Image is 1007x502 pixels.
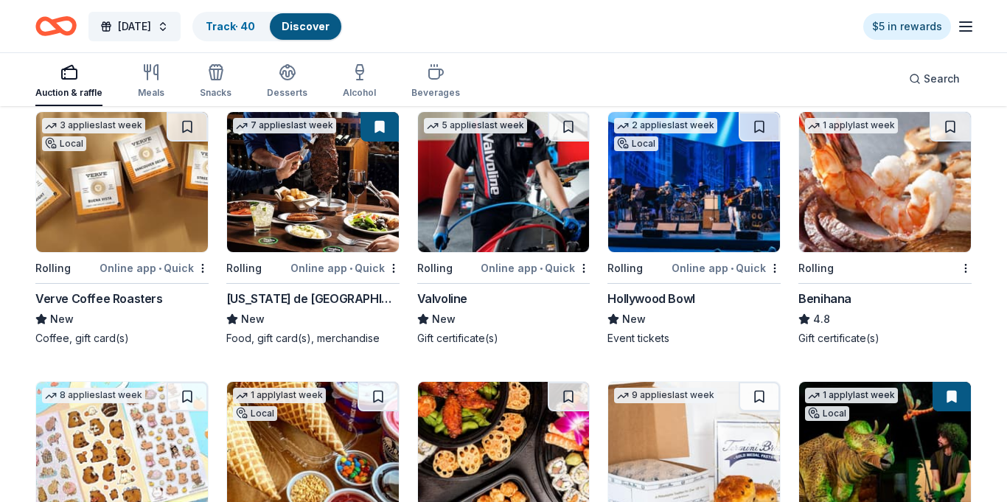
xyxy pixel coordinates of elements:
span: New [50,310,74,328]
div: Coffee, gift card(s) [35,331,209,346]
div: Meals [138,87,164,99]
span: New [622,310,646,328]
img: Image for Benihana [799,112,971,252]
button: Meals [138,57,164,106]
button: Desserts [267,57,307,106]
button: Snacks [200,57,231,106]
a: Image for Valvoline5 applieslast weekRollingOnline app•QuickValvolineNewGift certificate(s) [417,111,590,346]
div: Local [42,136,86,151]
a: Image for Hollywood Bowl2 applieslast weekLocalRollingOnline app•QuickHollywood BowlNewEvent tickets [607,111,781,346]
div: Local [614,136,658,151]
div: Benihana [798,290,851,307]
div: 2 applies last week [614,118,717,133]
div: Gift certificate(s) [417,331,590,346]
button: Search [897,64,972,94]
div: 7 applies last week [233,118,336,133]
a: Image for Verve Coffee Roasters3 applieslast weekLocalRollingOnline app•QuickVerve Coffee Roaster... [35,111,209,346]
button: Beverages [411,57,460,106]
img: Image for Verve Coffee Roasters [36,112,208,252]
a: Home [35,9,77,43]
span: • [540,262,543,274]
div: Local [233,406,277,421]
img: Image for Texas de Brazil [227,112,399,252]
div: Online app Quick [481,259,590,277]
div: Rolling [798,259,834,277]
div: Alcohol [343,87,376,99]
div: Gift certificate(s) [798,331,972,346]
div: 8 applies last week [42,388,145,403]
div: 5 applies last week [424,118,527,133]
span: New [432,310,456,328]
span: • [349,262,352,274]
div: Event tickets [607,331,781,346]
a: Track· 40 [206,20,255,32]
span: 4.8 [813,310,830,328]
div: Rolling [35,259,71,277]
div: Hollywood Bowl [607,290,694,307]
div: Beverages [411,87,460,99]
div: Rolling [226,259,262,277]
a: Discover [282,20,330,32]
div: Food, gift card(s), merchandise [226,331,400,346]
div: 1 apply last week [805,388,898,403]
span: New [241,310,265,328]
div: 1 apply last week [805,118,898,133]
div: Rolling [417,259,453,277]
span: • [158,262,161,274]
div: 1 apply last week [233,388,326,403]
div: Online app Quick [672,259,781,277]
span: Search [924,70,960,88]
div: 3 applies last week [42,118,145,133]
div: Snacks [200,87,231,99]
span: • [731,262,734,274]
div: Verve Coffee Roasters [35,290,163,307]
button: Alcohol [343,57,376,106]
button: Auction & raffle [35,57,102,106]
div: Local [805,406,849,421]
div: Rolling [607,259,643,277]
div: Online app Quick [290,259,400,277]
a: $5 in rewards [863,13,951,40]
div: Valvoline [417,290,467,307]
a: Image for Benihana1 applylast weekRollingBenihana4.8Gift certificate(s) [798,111,972,346]
div: Online app Quick [100,259,209,277]
div: Desserts [267,87,307,99]
button: [DATE] [88,12,181,41]
img: Image for Hollywood Bowl [608,112,780,252]
img: Image for Valvoline [418,112,590,252]
div: Auction & raffle [35,87,102,99]
a: Image for Texas de Brazil7 applieslast weekRollingOnline app•Quick[US_STATE] de [GEOGRAPHIC_DATA]... [226,111,400,346]
div: [US_STATE] de [GEOGRAPHIC_DATA] [226,290,400,307]
span: [DATE] [118,18,151,35]
button: Track· 40Discover [192,12,343,41]
div: 9 applies last week [614,388,717,403]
